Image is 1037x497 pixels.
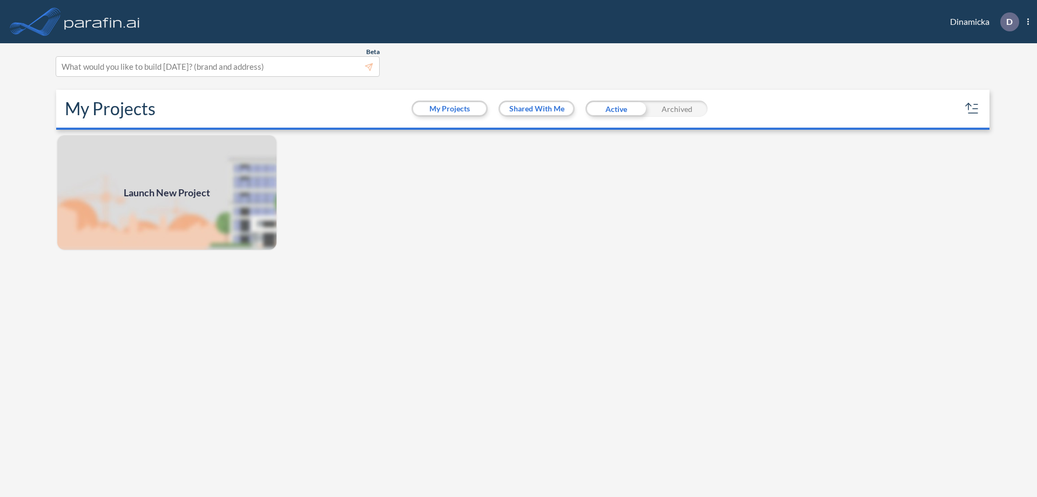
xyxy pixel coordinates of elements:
[500,102,573,115] button: Shared With Me
[366,48,380,56] span: Beta
[934,12,1029,31] div: Dinamicka
[413,102,486,115] button: My Projects
[647,101,708,117] div: Archived
[124,185,210,200] span: Launch New Project
[62,11,142,32] img: logo
[964,100,981,117] button: sort
[585,101,647,117] div: Active
[56,134,278,251] img: add
[56,134,278,251] a: Launch New Project
[1006,17,1013,26] p: D
[65,98,156,119] h2: My Projects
